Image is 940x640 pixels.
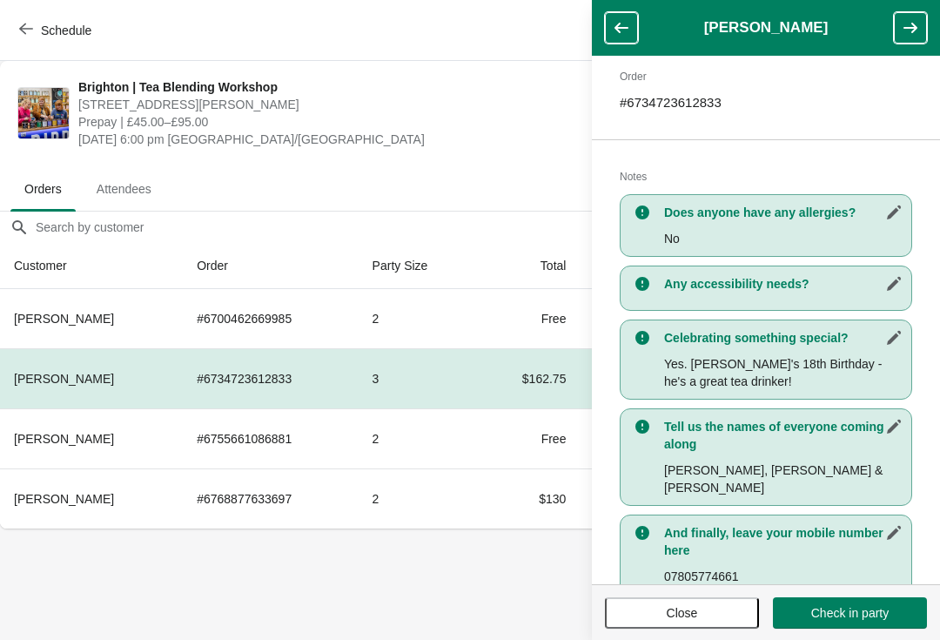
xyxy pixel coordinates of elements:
p: [PERSON_NAME], [PERSON_NAME] & [PERSON_NAME] [664,461,903,496]
td: 3 [359,348,478,408]
span: [PERSON_NAME] [14,432,114,446]
span: Orders [10,173,76,205]
td: 2 [359,289,478,348]
button: Schedule [9,15,105,46]
span: Attendees [83,173,165,205]
th: Total [477,243,580,289]
button: Close [605,597,759,629]
span: [PERSON_NAME] [14,372,114,386]
h3: Does anyone have any allergies? [664,204,903,221]
span: [STREET_ADDRESS][PERSON_NAME] [78,96,612,113]
h3: Any accessibility needs? [664,275,903,293]
img: Brighton | Tea Blending Workshop [18,88,69,138]
th: Order [183,243,358,289]
p: # 6734723612833 [620,94,912,111]
p: Yes. [PERSON_NAME]'s 18th Birthday - he's a great tea drinker! [664,355,903,390]
p: 07805774661 [664,568,903,585]
p: No [664,230,903,247]
td: 2 [359,468,478,529]
h2: Order [620,68,912,85]
input: Search by customer [35,212,940,243]
h3: Tell us the names of everyone coming along [664,418,903,453]
span: Brighton | Tea Blending Workshop [78,78,612,96]
h1: [PERSON_NAME] [638,19,894,37]
span: Close [667,606,698,620]
td: # 6734723612833 [183,348,358,408]
span: Check in party [811,606,889,620]
button: Check in party [773,597,927,629]
h3: And finally, leave your mobile number here [664,524,903,559]
th: Status [580,243,684,289]
td: # 6755661086881 [183,408,358,468]
h3: Celebrating something special? [664,329,903,347]
span: Prepay | £45.00–£95.00 [78,113,612,131]
td: $162.75 [477,348,580,408]
span: Schedule [41,24,91,37]
span: [DATE] 6:00 pm [GEOGRAPHIC_DATA]/[GEOGRAPHIC_DATA] [78,131,612,148]
td: $130 [477,468,580,529]
span: [PERSON_NAME] [14,492,114,506]
td: 2 [359,408,478,468]
td: Free [477,289,580,348]
span: [PERSON_NAME] [14,312,114,326]
th: Party Size [359,243,478,289]
td: Free [477,408,580,468]
td: # 6768877633697 [183,468,358,529]
h2: Notes [620,168,912,185]
td: # 6700462669985 [183,289,358,348]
